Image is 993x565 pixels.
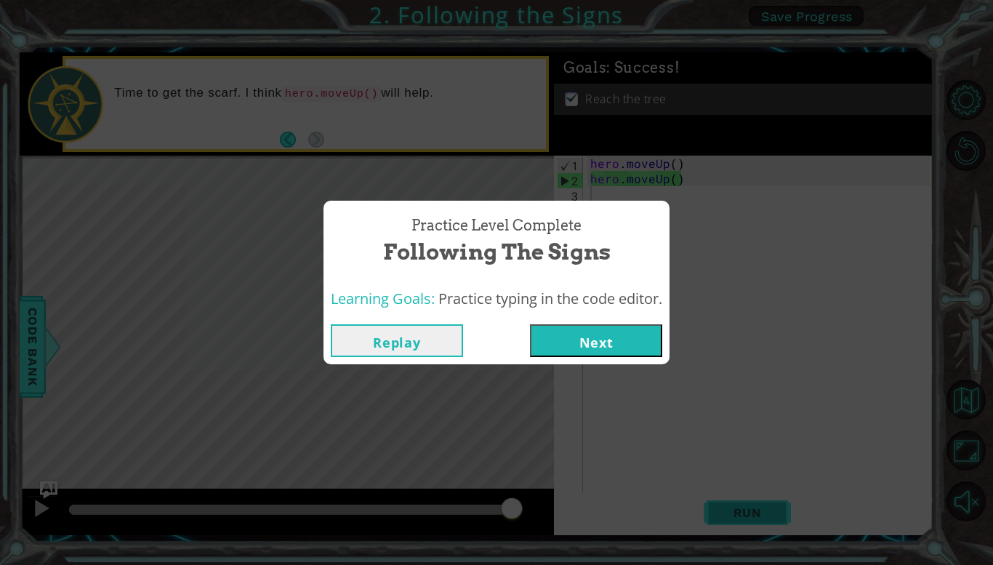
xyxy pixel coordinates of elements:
span: Following the Signs [383,236,611,268]
button: Replay [331,324,463,357]
span: Learning Goals: [331,289,435,308]
span: Practice Level Complete [411,215,582,236]
span: Practice typing in the code editor. [438,289,662,308]
button: Next [530,324,662,357]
